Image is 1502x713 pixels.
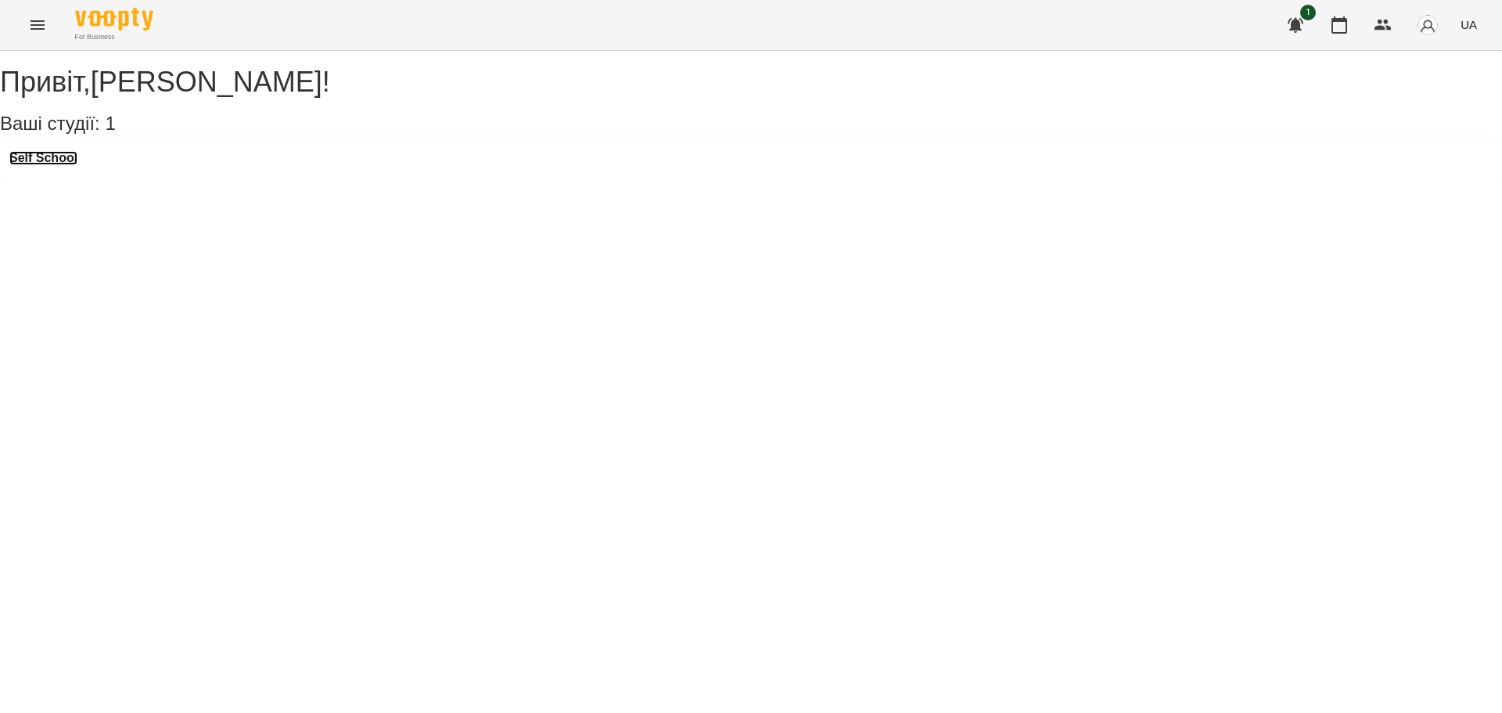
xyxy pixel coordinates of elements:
span: 1 [105,113,115,134]
a: Self School [9,151,77,165]
span: For Business [75,32,153,42]
span: 1 [1300,5,1316,20]
span: UA [1461,16,1477,33]
button: Menu [19,6,56,44]
img: avatar_s.png [1417,14,1439,36]
button: UA [1454,10,1483,39]
img: Voopty Logo [75,8,153,31]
